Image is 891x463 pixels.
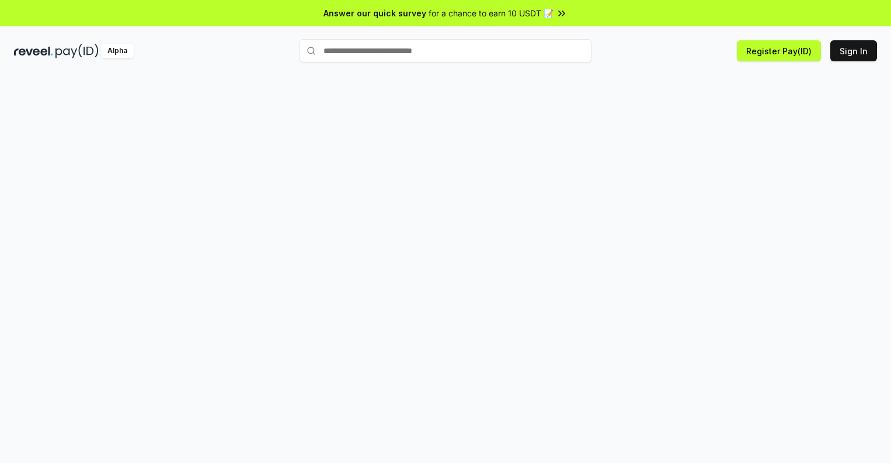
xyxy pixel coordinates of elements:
[830,40,877,61] button: Sign In
[101,44,134,58] div: Alpha
[14,44,53,58] img: reveel_dark
[737,40,821,61] button: Register Pay(ID)
[429,7,554,19] span: for a chance to earn 10 USDT 📝
[55,44,99,58] img: pay_id
[323,7,426,19] span: Answer our quick survey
